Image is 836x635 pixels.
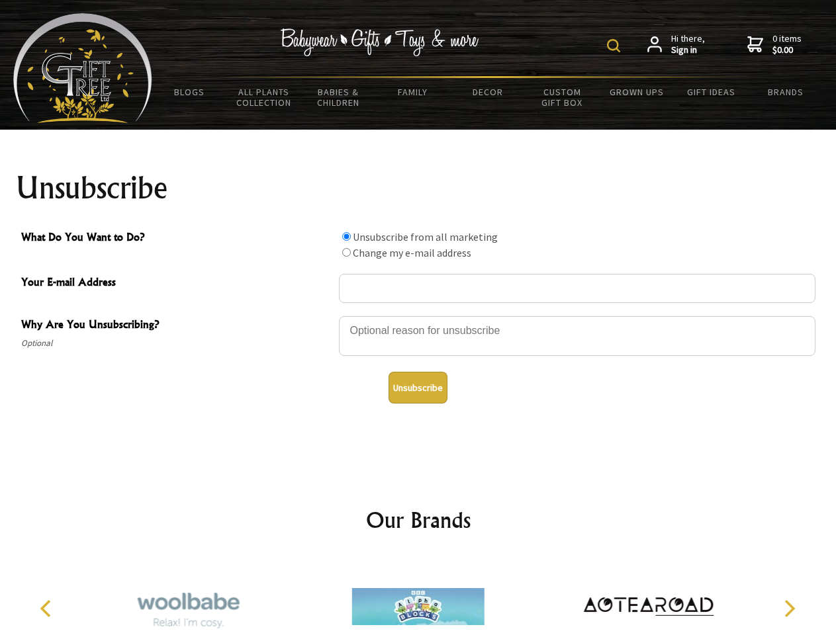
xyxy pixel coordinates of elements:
[747,33,802,56] a: 0 items$0.00
[450,78,525,106] a: Decor
[674,78,749,106] a: Gift Ideas
[301,78,376,116] a: Babies & Children
[772,32,802,56] span: 0 items
[772,44,802,56] strong: $0.00
[389,372,447,403] button: Unsubscribe
[774,594,804,623] button: Next
[21,274,332,293] span: Your E-mail Address
[671,33,705,56] span: Hi there,
[376,78,451,106] a: Family
[749,78,823,106] a: Brands
[342,232,351,241] input: What Do You Want to Do?
[281,28,479,56] img: Babywear - Gifts - Toys & more
[671,44,705,56] strong: Sign in
[152,78,227,106] a: BLOGS
[21,229,332,248] span: What Do You Want to Do?
[353,246,471,259] label: Change my e-mail address
[339,274,815,303] input: Your E-mail Address
[33,594,62,623] button: Previous
[599,78,674,106] a: Grown Ups
[13,13,152,123] img: Babyware - Gifts - Toys and more...
[21,316,332,335] span: Why Are You Unsubscribing?
[16,172,821,204] h1: Unsubscribe
[339,316,815,356] textarea: Why Are You Unsubscribing?
[647,33,705,56] a: Hi there,Sign in
[607,39,620,52] img: product search
[21,335,332,351] span: Optional
[227,78,302,116] a: All Plants Collection
[525,78,600,116] a: Custom Gift Box
[26,504,810,536] h2: Our Brands
[353,230,498,243] label: Unsubscribe from all marketing
[342,248,351,257] input: What Do You Want to Do?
